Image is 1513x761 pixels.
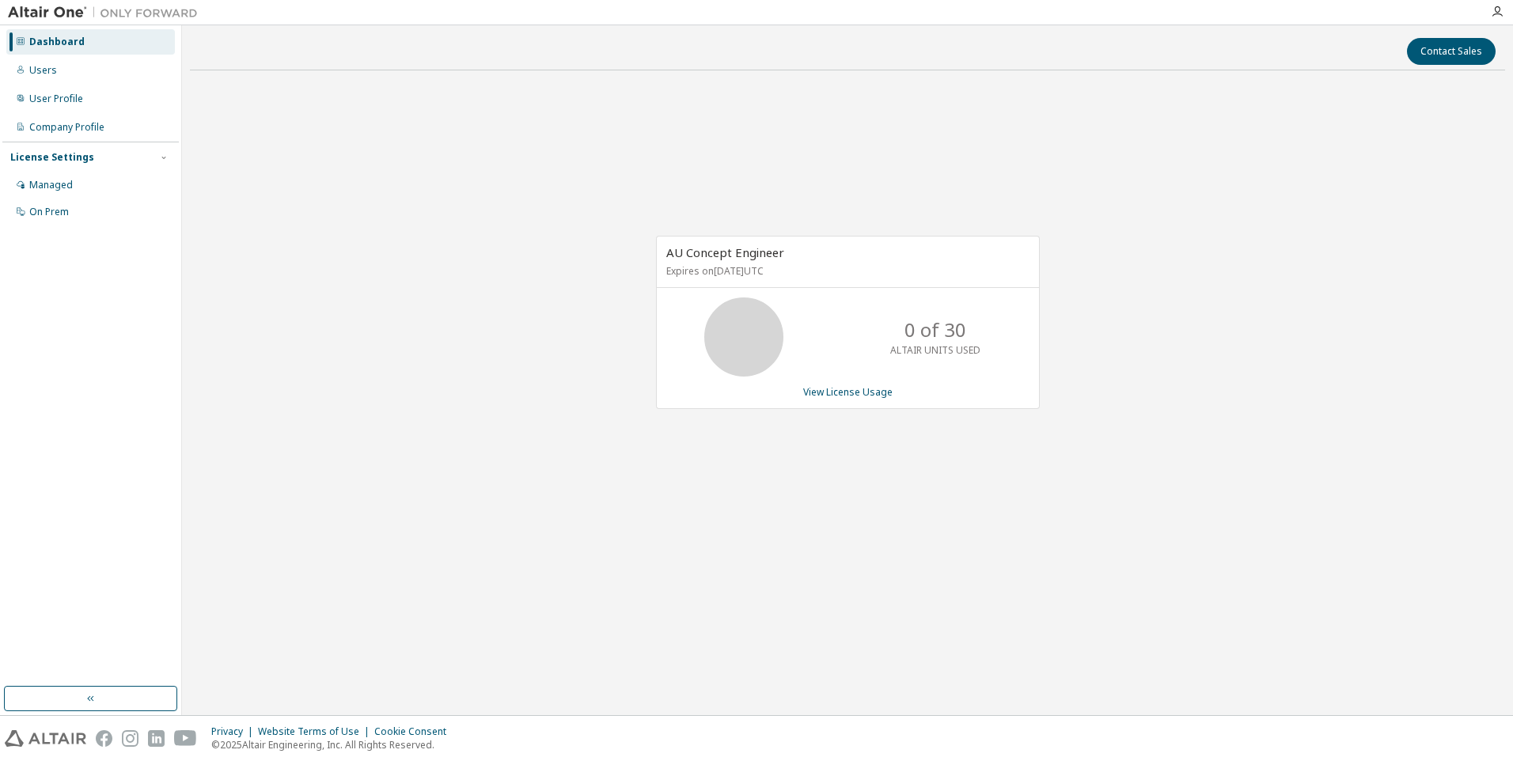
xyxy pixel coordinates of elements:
img: Altair One [8,5,206,21]
img: linkedin.svg [148,730,165,747]
span: AU Concept Engineer [666,244,784,260]
img: facebook.svg [96,730,112,747]
div: On Prem [29,206,69,218]
img: instagram.svg [122,730,138,747]
button: Contact Sales [1407,38,1496,65]
img: altair_logo.svg [5,730,86,747]
div: Dashboard [29,36,85,48]
p: © 2025 Altair Engineering, Inc. All Rights Reserved. [211,738,456,752]
a: View License Usage [803,385,893,399]
div: Users [29,64,57,77]
div: Cookie Consent [374,725,456,738]
div: Company Profile [29,121,104,134]
p: 0 of 30 [904,316,966,343]
p: ALTAIR UNITS USED [890,343,980,357]
div: Managed [29,179,73,191]
img: youtube.svg [174,730,197,747]
div: Website Terms of Use [258,725,374,738]
p: Expires on [DATE] UTC [666,264,1026,278]
div: Privacy [211,725,258,738]
div: User Profile [29,93,83,105]
div: License Settings [10,151,94,164]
